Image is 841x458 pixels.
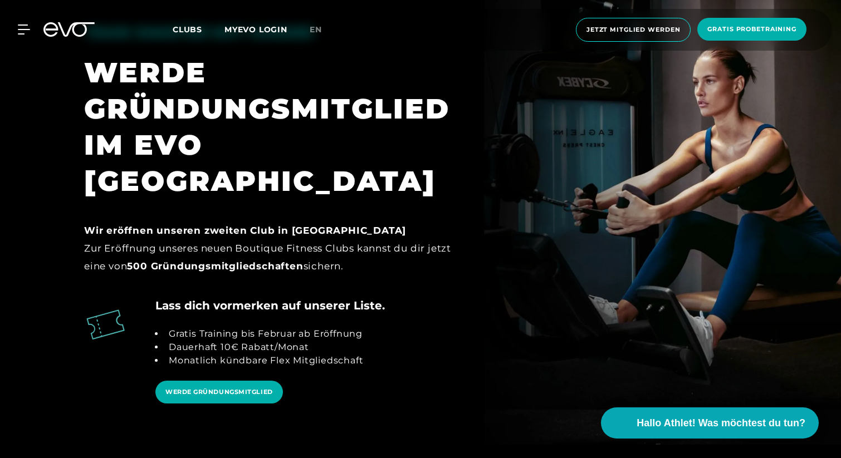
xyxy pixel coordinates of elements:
[707,24,796,34] span: Gratis Probetraining
[224,24,287,35] a: MYEVO LOGIN
[84,221,467,275] div: Zur Eröffnung unseres neuen Boutique Fitness Clubs kannst du dir jetzt eine von sichern.
[84,55,467,199] div: WERDE GRÜNDUNGSMITGLIED IM EVO [GEOGRAPHIC_DATA]
[164,341,363,354] li: Dauerhaft 10€ Rabatt/Monat
[586,25,680,35] span: Jetzt Mitglied werden
[310,23,335,36] a: en
[84,225,406,236] strong: Wir eröffnen unseren zweiten Club in [GEOGRAPHIC_DATA]
[173,24,202,35] span: Clubs
[310,24,322,35] span: en
[164,327,363,341] li: Gratis Training bis Februar ab Eröffnung
[155,381,283,403] a: WERDE GRÜNDUNGSMITGLIED
[694,18,810,42] a: Gratis Probetraining
[637,416,805,431] span: Hallo Athlet! Was möchtest du tun?
[164,354,363,367] li: Monatlich kündbare Flex Mitgliedschaft
[127,260,303,272] strong: 500 Gründungsmitgliedschaften
[165,387,273,397] span: WERDE GRÜNDUNGSMITGLIED
[601,407,819,439] button: Hallo Athlet! Was möchtest du tun?
[155,297,385,314] h4: Lass dich vormerken auf unserer Liste.
[573,18,694,42] a: Jetzt Mitglied werden
[173,24,224,35] a: Clubs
